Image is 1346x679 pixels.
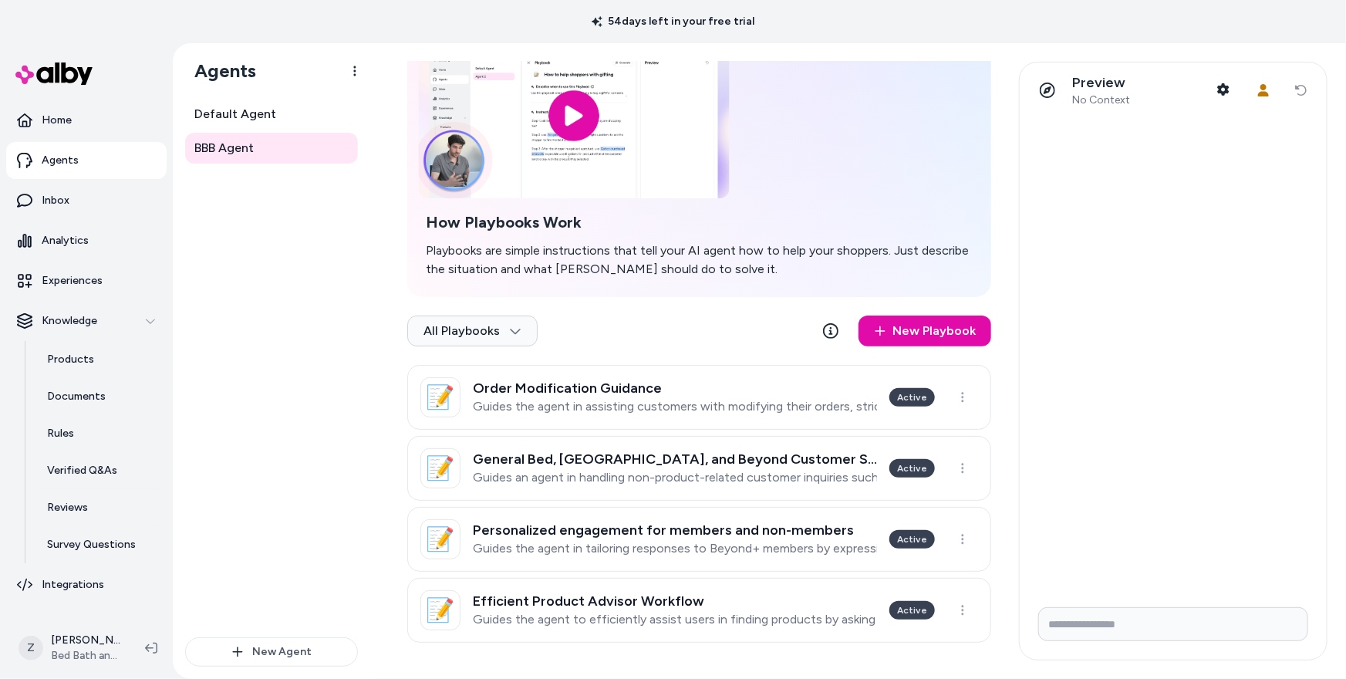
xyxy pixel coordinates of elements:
div: Active [889,459,935,478]
a: Rules [32,415,167,452]
h3: General Bed, [GEOGRAPHIC_DATA], and Beyond Customer Support [473,451,877,467]
div: 📝 [420,590,460,630]
span: BBB Agent [194,139,254,157]
div: Active [889,601,935,620]
button: Knowledge [6,302,167,339]
p: Rules [47,426,74,441]
div: 📝 [420,377,460,417]
p: Playbooks are simple instructions that tell your AI agent how to help your shoppers. Just describ... [426,242,973,279]
a: 📝Efficient Product Advisor WorkflowGuides the agent to efficiently assist users in finding produc... [407,578,991,643]
div: Active [889,530,935,549]
a: Agents [6,142,167,179]
a: 📝General Bed, [GEOGRAPHIC_DATA], and Beyond Customer SupportGuides an agent in handling non-produ... [407,436,991,501]
p: Guides the agent in tailoring responses to Beyond+ members by expressing appreciation and to non-... [473,541,877,556]
a: Home [6,102,167,139]
p: Guides an agent in handling non-product-related customer inquiries such as order information, shi... [473,470,877,485]
a: Verified Q&As [32,452,167,489]
a: New Playbook [859,316,991,346]
p: Products [47,352,94,367]
span: Z [19,636,43,660]
div: 📝 [420,519,460,559]
p: [PERSON_NAME] [51,633,120,648]
p: Preview [1072,74,1130,92]
p: Home [42,113,72,128]
a: Documents [32,378,167,415]
a: Survey Questions [32,526,167,563]
p: Integrations [42,577,104,593]
button: All Playbooks [407,316,538,346]
span: Default Agent [194,105,276,123]
span: All Playbooks [423,323,521,339]
a: Inbox [6,182,167,219]
a: Default Agent [185,99,358,130]
h2: How Playbooks Work [426,213,973,232]
span: No Context [1072,93,1130,107]
p: Guides the agent in assisting customers with modifying their orders, strictly excluding any infor... [473,399,877,414]
p: Documents [47,389,106,404]
p: 54 days left in your free trial [582,14,764,29]
p: Survey Questions [47,537,136,552]
p: Agents [42,153,79,168]
p: Guides the agent to efficiently assist users in finding products by asking two targeted questions... [473,612,877,627]
p: Inbox [42,193,69,208]
a: 📝Personalized engagement for members and non-membersGuides the agent in tailoring responses to Be... [407,507,991,572]
a: Analytics [6,222,167,259]
a: Integrations [6,566,167,603]
p: Verified Q&As [47,463,117,478]
h3: Efficient Product Advisor Workflow [473,593,877,609]
div: 📝 [420,448,460,488]
h3: Order Modification Guidance [473,380,877,396]
button: Z[PERSON_NAME]Bed Bath and Beyond [9,623,133,673]
a: Experiences [6,262,167,299]
p: Analytics [42,233,89,248]
input: Write your prompt here [1038,607,1308,641]
img: alby Logo [15,62,93,85]
h1: Agents [182,59,256,83]
a: Products [32,341,167,378]
button: New Agent [185,637,358,667]
p: Knowledge [42,313,97,329]
span: Bed Bath and Beyond [51,648,120,664]
a: 📝Order Modification GuidanceGuides the agent in assisting customers with modifying their orders, ... [407,365,991,430]
p: Experiences [42,273,103,289]
h3: Personalized engagement for members and non-members [473,522,877,538]
div: Active [889,388,935,407]
a: BBB Agent [185,133,358,164]
p: Reviews [47,500,88,515]
a: Reviews [32,489,167,526]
